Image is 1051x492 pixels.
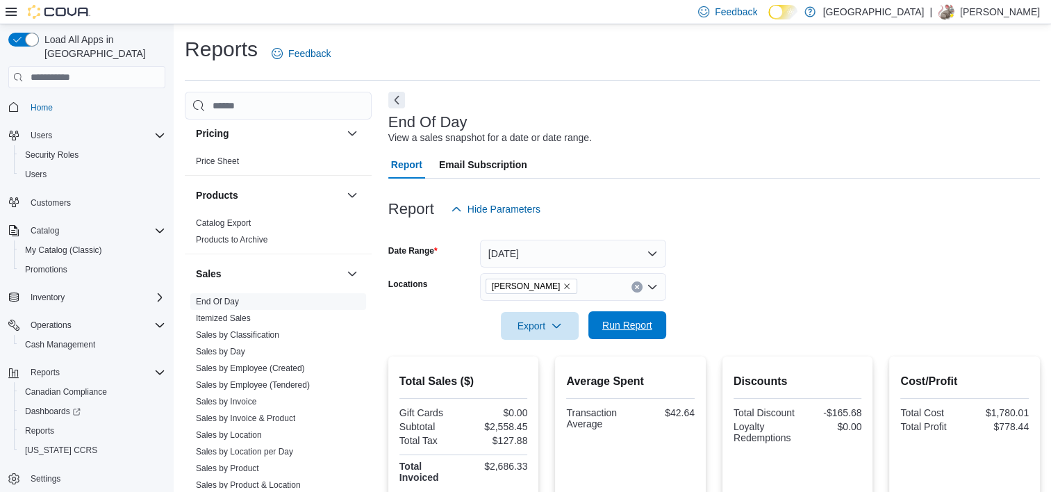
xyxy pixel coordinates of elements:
[14,421,171,441] button: Reports
[501,312,579,340] button: Export
[19,166,52,183] a: Users
[566,407,627,429] div: Transaction Average
[196,218,251,229] span: Catalog Export
[39,33,165,60] span: Load All Apps in [GEOGRAPHIC_DATA]
[25,425,54,436] span: Reports
[25,289,165,306] span: Inventory
[14,240,171,260] button: My Catalog (Classic)
[388,114,467,131] h3: End Of Day
[25,386,107,397] span: Canadian Compliance
[25,245,102,256] span: My Catalog (Classic)
[196,396,256,407] span: Sales by Invoice
[602,318,652,332] span: Run Report
[25,127,165,144] span: Users
[25,470,66,487] a: Settings
[19,166,165,183] span: Users
[14,402,171,421] a: Dashboards
[25,339,95,350] span: Cash Management
[196,363,305,373] a: Sales by Employee (Created)
[25,98,165,115] span: Home
[196,297,239,306] a: End Of Day
[399,461,439,483] strong: Total Invoiced
[466,461,527,472] div: $2,686.33
[3,192,171,213] button: Customers
[31,197,71,208] span: Customers
[196,313,251,324] span: Itemized Sales
[25,470,165,487] span: Settings
[196,430,262,440] a: Sales by Location
[3,363,171,382] button: Reports
[19,384,165,400] span: Canadian Compliance
[3,126,171,145] button: Users
[631,281,643,293] button: Clear input
[822,3,924,20] p: [GEOGRAPHIC_DATA]
[388,279,428,290] label: Locations
[31,367,60,378] span: Reports
[715,5,757,19] span: Feedback
[196,330,279,340] a: Sales by Classification
[14,260,171,279] button: Promotions
[3,288,171,307] button: Inventory
[634,407,695,418] div: $42.64
[196,329,279,341] span: Sales by Classification
[196,126,341,140] button: Pricing
[467,202,540,216] span: Hide Parameters
[900,421,961,432] div: Total Profit
[25,127,58,144] button: Users
[19,242,108,259] a: My Catalog (Classic)
[734,407,795,418] div: Total Discount
[768,5,797,19] input: Dark Mode
[19,403,165,420] span: Dashboards
[19,403,86,420] a: Dashboards
[196,313,251,323] a: Itemized Sales
[25,445,97,456] span: [US_STATE] CCRS
[31,130,52,141] span: Users
[196,363,305,374] span: Sales by Employee (Created)
[31,320,72,331] span: Operations
[388,92,405,108] button: Next
[25,289,70,306] button: Inventory
[588,311,666,339] button: Run Report
[647,281,658,293] button: Open list of options
[466,407,527,418] div: $0.00
[800,421,861,432] div: $0.00
[800,407,861,418] div: -$165.68
[399,407,461,418] div: Gift Cards
[563,282,571,290] button: Remove Aurora Cannabis from selection in this group
[19,242,165,259] span: My Catalog (Classic)
[31,102,53,113] span: Home
[31,225,59,236] span: Catalog
[185,35,258,63] h1: Reports
[196,156,239,167] span: Price Sheet
[196,413,295,423] a: Sales by Invoice & Product
[19,423,165,439] span: Reports
[734,373,862,390] h2: Discounts
[960,3,1040,20] p: [PERSON_NAME]
[196,379,310,391] span: Sales by Employee (Tendered)
[19,442,103,459] a: [US_STATE] CCRS
[480,240,666,268] button: [DATE]
[900,373,1029,390] h2: Cost/Profit
[196,479,301,491] span: Sales by Product & Location
[19,147,84,163] a: Security Roles
[196,234,267,245] span: Products to Archive
[196,446,293,457] span: Sales by Location per Day
[3,97,171,117] button: Home
[19,423,60,439] a: Reports
[196,346,245,357] span: Sales by Day
[196,188,238,202] h3: Products
[445,195,546,223] button: Hide Parameters
[196,188,341,202] button: Products
[196,463,259,474] span: Sales by Product
[196,218,251,228] a: Catalog Export
[19,261,73,278] a: Promotions
[196,267,341,281] button: Sales
[19,336,165,353] span: Cash Management
[25,264,67,275] span: Promotions
[391,151,422,179] span: Report
[388,201,434,218] h3: Report
[196,267,222,281] h3: Sales
[25,194,165,211] span: Customers
[25,364,65,381] button: Reports
[486,279,578,294] span: Aurora Cannabis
